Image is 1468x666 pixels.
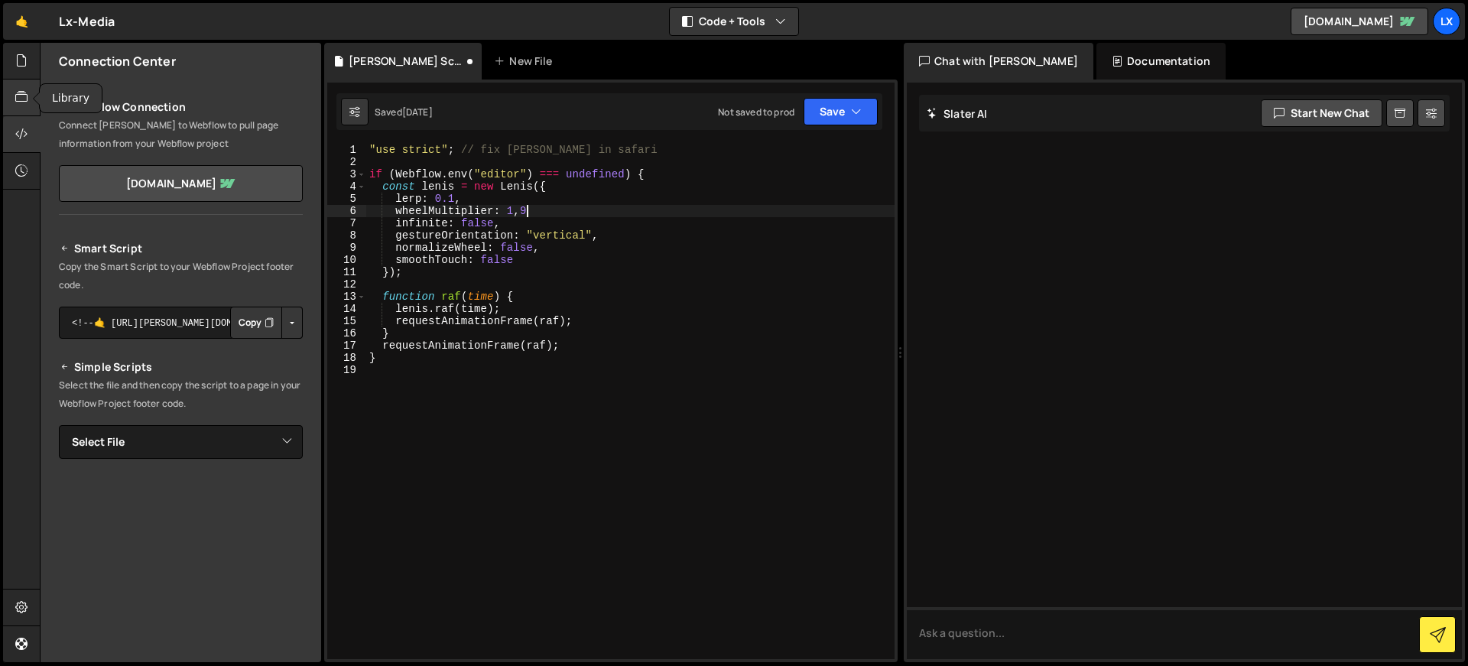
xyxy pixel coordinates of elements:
div: 4 [327,180,366,193]
a: [DOMAIN_NAME] [1291,8,1428,35]
div: 7 [327,217,366,229]
div: New File [494,54,558,69]
p: Copy the Smart Script to your Webflow Project footer code. [59,258,303,294]
textarea: <!--🤙 [URL][PERSON_NAME][DOMAIN_NAME]> <script>document.addEventListener("DOMContentLoaded", func... [59,307,303,339]
div: Button group with nested dropdown [230,307,303,339]
div: [PERSON_NAME] Scroll.js [349,54,463,69]
div: Chat with [PERSON_NAME] [904,43,1093,80]
div: Saved [375,106,433,119]
h2: Simple Scripts [59,358,303,376]
button: Save [804,98,878,125]
img: tab_keywords_by_traffic_grey.svg [149,89,161,101]
button: Code + Tools [670,8,798,35]
div: [DATE] [402,106,433,119]
div: 16 [327,327,366,339]
h2: Slater AI [927,106,988,121]
div: Not saved to prod [718,106,794,119]
div: 10 [327,254,366,266]
p: Connect [PERSON_NAME] to Webflow to pull page information from your Webflow project [59,116,303,153]
div: 18 [327,352,366,364]
div: 11 [327,266,366,278]
div: 14 [327,303,366,315]
div: Domain [79,90,112,100]
div: 15 [327,315,366,327]
div: Library [40,84,102,112]
div: 17 [327,339,366,352]
div: 2 [327,156,366,168]
div: 3 [327,168,366,180]
img: tab_domain_overview_orange.svg [62,89,74,101]
div: v 4.0.25 [43,24,75,37]
h2: Webflow Connection [59,98,303,116]
a: [DOMAIN_NAME] [59,165,303,202]
div: 8 [327,229,366,242]
div: Domain: [PERSON_NAME][DOMAIN_NAME] [40,40,253,52]
div: 12 [327,278,366,291]
button: Start new chat [1261,99,1382,127]
div: Documentation [1096,43,1226,80]
div: 19 [327,364,366,376]
div: Lx-Media [59,12,115,31]
img: website_grey.svg [24,40,37,52]
div: 5 [327,193,366,205]
a: 🤙 [3,3,41,40]
div: 13 [327,291,366,303]
h2: Connection Center [59,53,176,70]
h2: Smart Script [59,239,303,258]
div: 6 [327,205,366,217]
p: Select the file and then copy the script to a page in your Webflow Project footer code. [59,376,303,413]
button: Copy [230,307,282,339]
div: 1 [327,144,366,156]
div: Keywords nach Traffic [166,90,264,100]
div: 9 [327,242,366,254]
img: logo_orange.svg [24,24,37,37]
iframe: YouTube video player [59,484,304,622]
a: Lx [1433,8,1460,35]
